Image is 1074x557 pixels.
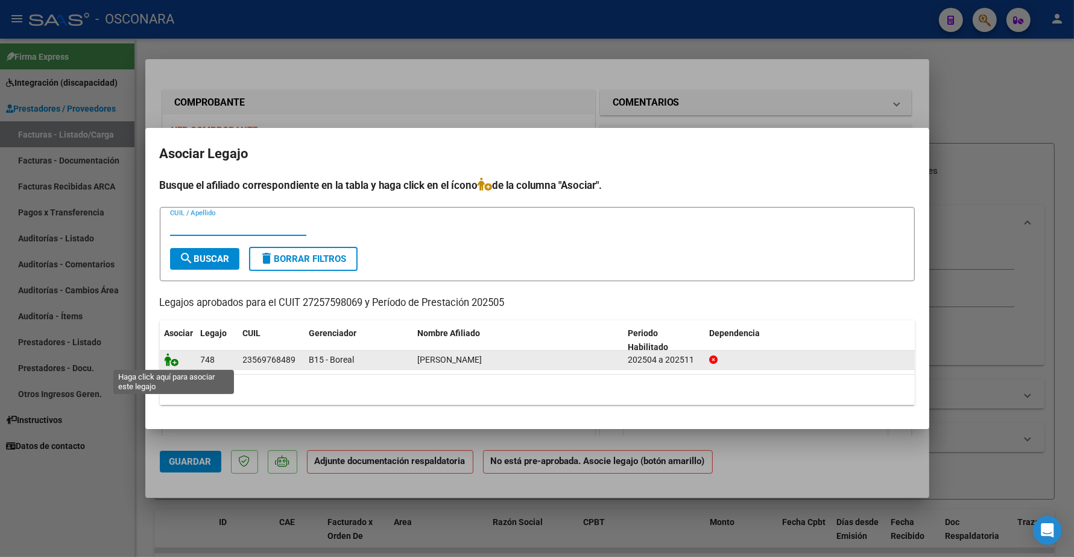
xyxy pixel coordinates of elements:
[180,251,194,266] mat-icon: search
[160,296,915,311] p: Legajos aprobados para el CUIT 27257598069 y Período de Prestación 202505
[704,320,915,360] datatable-header-cell: Dependencia
[180,253,230,264] span: Buscar
[1033,516,1062,545] div: Open Intercom Messenger
[196,320,238,360] datatable-header-cell: Legajo
[160,177,915,193] h4: Busque el afiliado correspondiente en la tabla y haga click en el ícono de la columna "Asociar".
[418,355,482,364] span: NIETO ANTONIO GAEL
[413,320,624,360] datatable-header-cell: Nombre Afiliado
[628,328,668,352] span: Periodo Habilitado
[201,355,215,364] span: 748
[170,248,239,270] button: Buscar
[709,328,760,338] span: Dependencia
[418,328,481,338] span: Nombre Afiliado
[201,328,227,338] span: Legajo
[309,355,355,364] span: B15 - Boreal
[309,328,357,338] span: Gerenciador
[160,142,915,165] h2: Asociar Legajo
[260,253,347,264] span: Borrar Filtros
[160,375,915,405] div: 1 registros
[243,353,296,367] div: 23569768489
[160,320,196,360] datatable-header-cell: Asociar
[249,247,358,271] button: Borrar Filtros
[305,320,413,360] datatable-header-cell: Gerenciador
[238,320,305,360] datatable-header-cell: CUIL
[260,251,274,266] mat-icon: delete
[243,328,261,338] span: CUIL
[165,328,194,338] span: Asociar
[623,320,704,360] datatable-header-cell: Periodo Habilitado
[628,353,700,367] div: 202504 a 202511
